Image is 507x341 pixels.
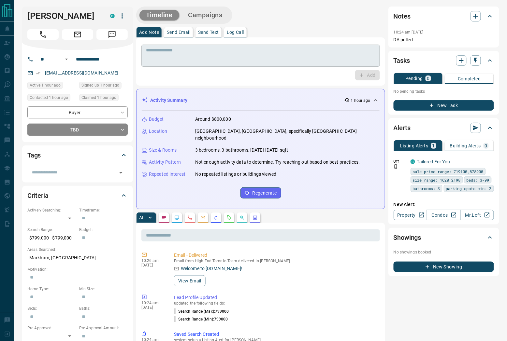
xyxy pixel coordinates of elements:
p: No pending tasks [394,87,494,96]
p: All [139,215,144,220]
span: 799000 [214,317,228,321]
button: New Showing [394,262,494,272]
p: Email - Delivered [174,252,377,259]
p: Min Size: [79,286,128,292]
p: 1 [432,143,435,148]
p: Lead Profile Updated [174,294,377,301]
p: Search Range (Min) : [174,316,228,322]
p: Pending [405,76,423,81]
div: Tasks [394,53,494,68]
div: Tags [27,147,128,163]
p: Activity Pattern [149,159,181,166]
p: Send Text [198,30,219,34]
svg: Calls [187,215,193,220]
p: Search Range (Max) : [174,308,229,314]
h2: Tags [27,150,41,160]
svg: Listing Alerts [213,215,219,220]
p: Actively Searching: [27,207,76,213]
svg: Push Notification Only [394,164,398,169]
div: Showings [394,230,494,245]
button: View Email [174,275,206,286]
button: New Task [394,100,494,111]
p: 10:24 am [DATE] [394,30,424,34]
span: 799000 [215,309,229,314]
p: Send Email [167,30,190,34]
span: sale price range: 719100,878900 [413,168,484,175]
p: Markham, [GEOGRAPHIC_DATA] [27,252,128,263]
div: Alerts [394,120,494,136]
div: Criteria [27,188,128,203]
p: Saved Search Created [174,331,377,338]
p: Around $800,000 [195,116,231,123]
p: Activity Summary [150,97,187,104]
div: Tue Oct 14 2025 [27,94,76,103]
h1: [PERSON_NAME] [27,11,100,21]
p: 1 hour ago [351,98,370,103]
span: bathrooms: 3 [413,185,440,192]
div: condos.ca [110,14,115,18]
svg: Lead Browsing Activity [174,215,180,220]
span: Message [96,29,128,40]
button: Open [63,55,70,63]
p: Baths: [79,306,128,311]
p: $799,000 - $799,000 [27,233,76,243]
button: Open [116,168,125,177]
button: Regenerate [240,187,281,198]
a: Property [394,210,427,220]
div: Buyer [27,106,128,118]
p: Off [394,158,407,164]
div: Tue Oct 14 2025 [79,82,128,91]
p: Log Call [227,30,244,34]
a: Tailored For You [417,159,450,164]
p: [DATE] [141,263,164,267]
p: 0 [427,76,429,81]
span: Call [27,29,59,40]
p: Welcome to [DOMAIN_NAME]! [181,265,242,272]
p: Search Range: [27,227,76,233]
p: Completed [458,76,481,81]
span: size range: 1620,2198 [413,177,461,183]
p: [DATE] [141,305,164,310]
p: Add Note [139,30,159,34]
p: 10:26 am [141,258,164,263]
span: parking spots min: 2 [446,185,492,192]
p: Motivation: [27,266,128,272]
h2: Showings [394,232,421,243]
span: Email [62,29,93,40]
svg: Opportunities [239,215,245,220]
svg: Agent Actions [253,215,258,220]
span: Active 1 hour ago [30,82,61,89]
span: Contacted 1 hour ago [30,94,68,101]
div: TBD [27,124,128,136]
svg: Requests [226,215,232,220]
p: New Alert: [394,201,494,208]
span: Signed up 1 hour ago [81,82,119,89]
div: Tue Oct 14 2025 [27,82,76,91]
p: Home Type: [27,286,76,292]
svg: Notes [161,215,167,220]
p: Repeated Interest [149,171,185,178]
span: beds: 3-99 [467,177,489,183]
p: Email from High End Toronto Team delivered to [PERSON_NAME] [174,259,377,263]
p: Location [149,128,167,135]
p: Budget [149,116,164,123]
svg: Emails [200,215,206,220]
p: updated the following fields: [174,301,377,306]
p: Budget: [79,227,128,233]
p: Pre-Approved: [27,325,76,331]
h2: Notes [394,11,411,21]
p: [GEOGRAPHIC_DATA], [GEOGRAPHIC_DATA], specifically [GEOGRAPHIC_DATA] neighbourhood [195,128,380,142]
div: condos.ca [411,159,415,164]
a: [EMAIL_ADDRESS][DOMAIN_NAME] [45,70,119,75]
p: Pre-Approval Amount: [79,325,128,331]
span: Claimed 1 hour ago [81,94,116,101]
p: Size & Rooms [149,147,177,154]
svg: Email Verified [36,71,40,75]
a: Mr.Loft [460,210,494,220]
div: Notes [394,8,494,24]
p: 3 bedrooms, 3 bathrooms, [DATE]-[DATE] sqft [195,147,288,154]
h2: Tasks [394,55,410,66]
div: Activity Summary1 hour ago [142,94,380,106]
p: 10:24 am [141,301,164,305]
p: Timeframe: [79,207,128,213]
